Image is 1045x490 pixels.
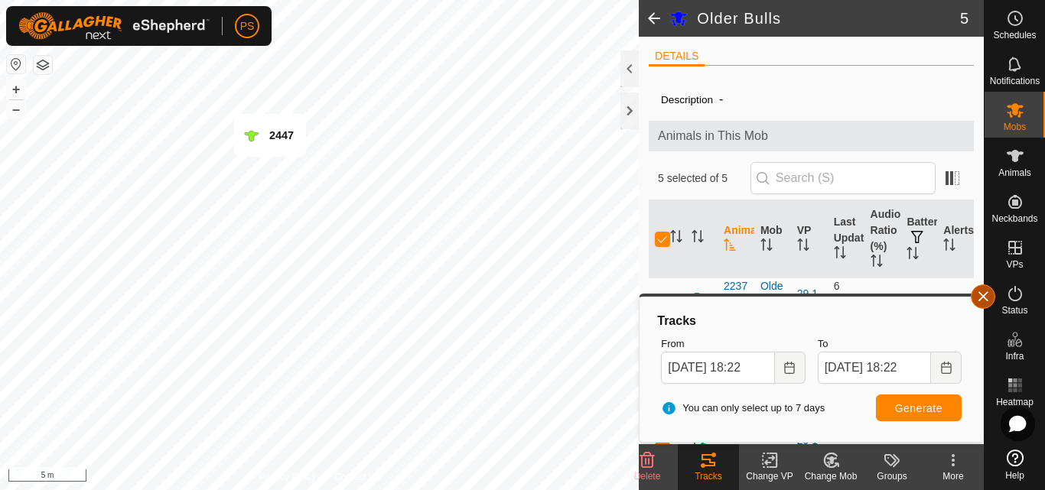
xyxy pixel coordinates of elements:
p-sorticon: Activate to sort [760,241,773,253]
button: – [7,100,25,118]
input: Search (S) [750,162,936,194]
p-sorticon: Activate to sort [943,241,955,253]
a: Contact Us [334,470,379,484]
button: Choose Date [775,352,806,384]
span: Status [1001,306,1027,315]
p-sorticon: Activate to sort [871,257,883,269]
span: Neckbands [991,214,1037,223]
p-sorticon: Activate to sort [797,241,809,253]
span: Delete [634,471,661,482]
span: 5 [960,7,968,30]
button: Reset Map [7,55,25,73]
label: To [818,336,962,352]
div: Tracks [678,469,739,483]
p-sorticon: Activate to sort [724,241,736,253]
span: - [713,86,729,112]
a: Help [985,443,1045,486]
span: Heatmap [996,398,1034,407]
span: Generate [895,402,942,414]
p-sorticon: Activate to sort [834,248,846,261]
span: 5 selected of 5 [658,170,750,187]
span: 2237Maximo [724,278,748,326]
span: 99 [871,443,883,455]
th: Last Updated [828,200,864,278]
span: PS [240,18,255,34]
a: 29 1 16 [797,287,818,316]
button: Generate [876,394,962,421]
th: VP [791,200,828,278]
span: Help [1005,471,1024,480]
span: 26 Aug 2025, 6:15 pm [834,280,857,324]
th: Audio Ratio (%) [864,200,901,278]
img: Gallagher Logo [18,12,210,40]
th: Animal [718,200,754,278]
h2: Older Bulls [697,9,960,28]
button: + [7,80,25,99]
span: VPs [1006,260,1023,269]
button: Map Layers [34,56,52,74]
th: Alerts [937,200,974,278]
td: - [937,277,974,326]
span: Mobs [1004,122,1026,131]
div: Groups [861,469,923,483]
span: Notifications [990,76,1040,86]
td: - [900,277,937,326]
p-sorticon: Activate to sort [670,232,682,245]
th: Battery [900,200,937,278]
div: Tracks [655,312,968,330]
span: Infra [1005,352,1024,361]
span: 2447 [269,129,294,141]
span: Animals [998,168,1031,177]
p-sorticon: Activate to sort [692,232,704,245]
div: More [923,469,984,483]
img: returning on [692,290,710,309]
span: You can only select up to 7 days [661,401,825,416]
div: Change VP [739,469,800,483]
span: Animals in This Mob [658,127,965,145]
p-sorticon: Activate to sort [907,249,919,261]
span: Schedules [993,31,1036,40]
div: Change Mob [800,469,861,483]
div: Older Bulls [760,278,785,326]
label: From [661,336,805,352]
th: Mob [754,200,791,278]
label: Description [661,94,713,105]
button: Choose Date [931,352,962,384]
a: Privacy Policy [259,470,317,484]
li: DETAILS [649,48,705,67]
